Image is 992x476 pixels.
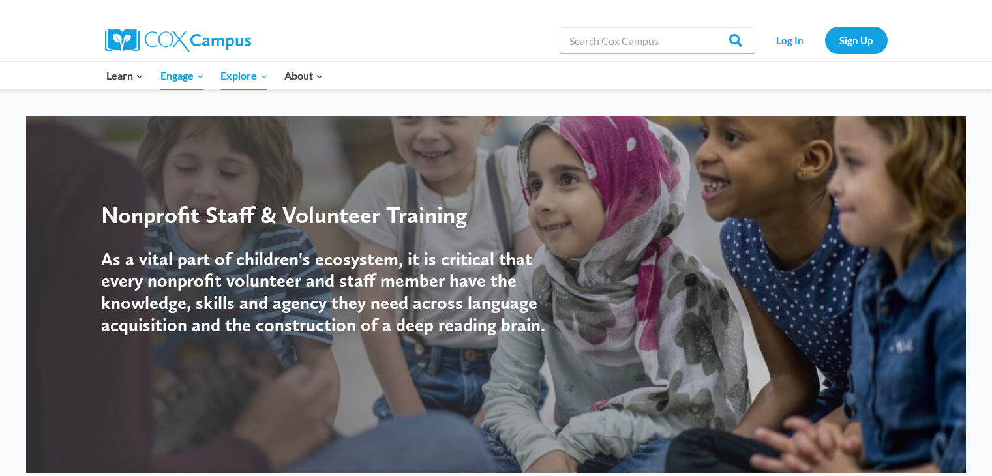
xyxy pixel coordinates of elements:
[220,67,267,84] span: Explore
[101,248,564,336] h4: As a vital part of children's ecosystem, it is critical that every nonprofit volunteer and staff ...
[825,27,888,53] a: Sign Up
[106,67,143,84] span: Learn
[762,27,819,53] a: Log In
[560,27,755,53] input: Search Cox Campus
[105,29,251,52] img: Cox Campus
[98,62,332,89] nav: Primary Navigation
[284,67,323,84] span: About
[101,201,564,229] div: Nonprofit Staff & Volunteer Training
[160,67,204,84] span: Engage
[762,27,888,53] nav: Secondary Navigation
